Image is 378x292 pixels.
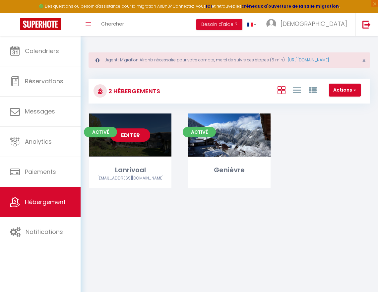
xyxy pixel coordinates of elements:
[362,58,366,64] button: Close
[25,198,66,206] span: Hébergement
[206,3,212,9] a: ICI
[84,127,117,137] span: Activé
[188,165,270,175] div: Genièvre
[5,3,25,23] button: Ouvrir le widget de chat LiveChat
[362,20,371,29] img: logout
[20,18,61,30] img: Super Booking
[266,19,276,29] img: ...
[107,84,160,99] h3: 2 Hébergements
[288,57,329,63] a: [URL][DOMAIN_NAME]
[25,107,55,115] span: Messages
[25,47,59,55] span: Calendriers
[278,84,285,95] a: Vue en Box
[309,84,317,95] a: Vue par Groupe
[89,52,370,68] div: Urgent : Migration Airbnb nécessaire pour votre compte, merci de suivre ces étapes (5 min) -
[110,128,150,142] a: Editer
[101,20,124,27] span: Chercher
[25,77,63,85] span: Réservations
[196,19,242,30] button: Besoin d'aide ?
[183,127,216,137] span: Activé
[89,175,171,182] div: Airbnb
[25,168,56,176] span: Paiements
[25,137,52,146] span: Analytics
[362,56,366,65] span: ×
[293,84,301,95] a: Vue en Liste
[329,84,361,97] button: Actions
[241,3,339,9] a: créneaux d'ouverture de la salle migration
[89,165,171,175] div: Lanrivoal
[96,13,129,36] a: Chercher
[261,13,355,36] a: ... [DEMOGRAPHIC_DATA]
[281,20,347,28] span: [DEMOGRAPHIC_DATA]
[26,228,63,236] span: Notifications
